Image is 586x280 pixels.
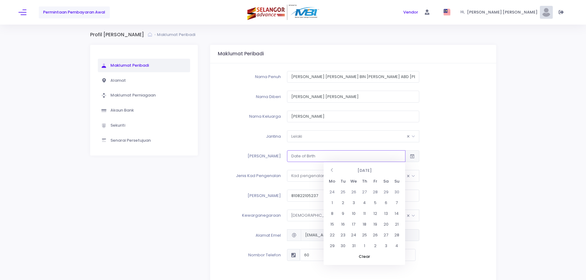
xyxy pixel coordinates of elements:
a: Senarai Persetujuan [98,134,190,147]
h3: Maklumat Peribadi [218,51,264,57]
span: Vendor [403,9,418,15]
a: Akaun Bank [98,104,190,117]
label: Nombor Telefon [215,249,284,261]
a: Permintaan Pembayaran Awal [39,6,110,18]
span: Alamat [109,77,126,83]
span: Senarai Persetujuan [109,137,151,143]
td: 24 [327,187,337,197]
td: 11 [359,208,370,219]
td: 21 [391,219,402,230]
span: Kad pengenalan yang dikeluarkan oleh kerajaan [287,170,419,182]
td: 10 [348,208,359,219]
td: 25 [359,230,370,240]
span: Malaysian [287,210,419,221]
td: 4 [359,197,370,208]
td: 22 [327,230,337,240]
label: Nama Keluarga [215,111,284,122]
label: Nama Diberi [215,91,284,102]
td: 20 [381,219,391,230]
label: Jenis Kad Pengenalan [215,170,284,182]
td: 29 [381,187,391,197]
td: 28 [370,187,381,197]
span: Hi, [460,10,467,15]
input: Date of Birth [287,150,405,162]
h3: Profil [PERSON_NAME] [90,32,148,38]
span: Sekuriti [109,122,125,128]
input: Email [301,229,419,241]
span: Lelaki [287,130,419,142]
td: 3 [381,240,391,251]
td: 26 [370,230,381,240]
th: Su [391,176,402,187]
td: 27 [359,187,370,197]
td: 30 [391,187,402,197]
td: 17 [348,219,359,230]
th: Th [359,176,370,187]
th: Sa [381,176,391,187]
td: 19 [370,219,381,230]
td: 30 [337,240,348,251]
td: 3 [348,197,359,208]
label: Kewarganegaraan [215,210,284,221]
span: Akaun Bank [109,107,134,113]
td: 13 [381,208,391,219]
th: Clear [327,251,402,262]
th: Fr [370,176,381,187]
td: 23 [337,230,348,240]
span: Permintaan Pembayaran Awal [43,9,105,15]
a: Sekuriti [98,119,190,132]
span: Remove all items [407,172,410,180]
td: 26 [348,187,359,197]
td: 18 [359,219,370,230]
td: 27 [381,230,391,240]
a: Maklumat Perniagaan [98,89,190,102]
span: Maklumat Perniagaan [109,92,156,98]
label: [PERSON_NAME] [215,190,284,201]
label: [PERSON_NAME] [215,150,284,162]
td: 5 [370,197,381,208]
td: 25 [337,187,348,197]
td: 12 [370,208,381,219]
td: 16 [337,219,348,230]
label: Nama Penuh [215,71,284,83]
td: 1 [359,240,370,251]
td: 2 [337,197,348,208]
td: 7 [391,197,402,208]
th: [DATE] [337,165,391,176]
span: Remove all items [407,132,410,140]
span: [PERSON_NAME] [PERSON_NAME] [467,9,540,15]
td: 14 [391,208,402,219]
label: Alamat Emel [215,229,284,241]
span: Kad pengenalan yang dikeluarkan oleh kerajaan [287,170,419,181]
td: 9 [337,208,348,219]
th: We [348,176,359,187]
img: Pic [540,6,553,19]
span: Maklumat Peribadi [109,62,149,68]
td: 24 [348,230,359,240]
td: 1 [327,197,337,208]
a: Maklumat Peribadi [157,32,197,38]
a: Alamat [98,74,190,87]
td: 4 [391,240,402,251]
span: Remove all items [407,211,410,220]
td: 2 [370,240,381,251]
a: Maklumat Peribadi [98,59,190,72]
img: Logo [247,5,321,20]
input: Country Code [300,249,325,261]
td: 6 [381,197,391,208]
td: 15 [327,219,337,230]
td: 29 [327,240,337,251]
label: Jantina [215,130,284,142]
td: 28 [391,230,402,240]
th: Tu [337,176,348,187]
span: Lelaki [287,131,419,142]
th: Mo [327,176,337,187]
td: 31 [348,240,359,251]
td: 8 [327,208,337,219]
